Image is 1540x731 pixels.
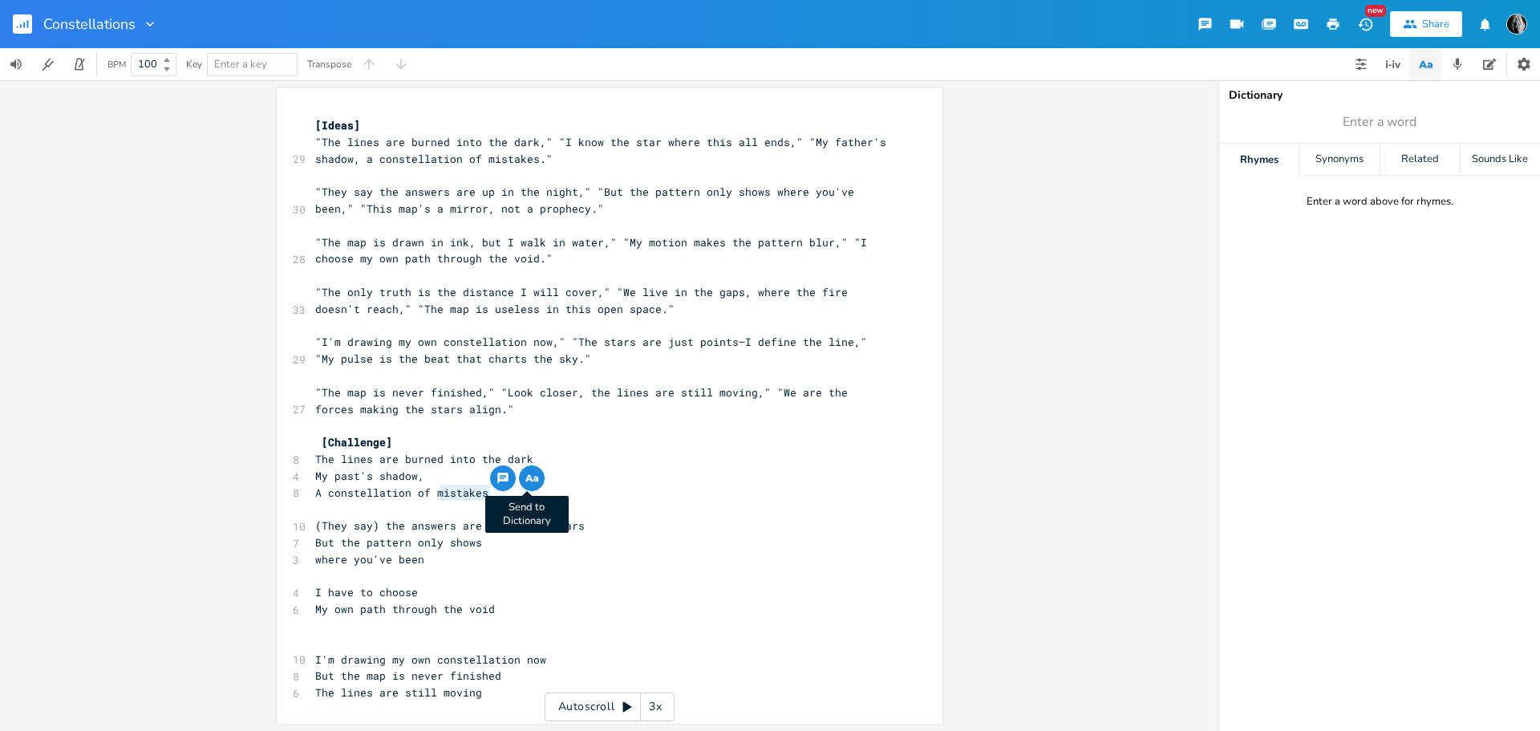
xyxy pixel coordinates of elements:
span: I have to choose [315,585,418,599]
span: [Challenge] [322,435,392,449]
div: Key [186,59,202,69]
span: Enter a word [1343,113,1416,132]
div: Dictionary [1229,90,1530,101]
button: New [1349,10,1381,39]
span: A constellation of mistakes [315,485,488,500]
div: New [1365,5,1386,17]
span: Enter a key [214,57,267,71]
span: "The only truth is the distance I will cover," "We live in the gaps, where the fire doesn't reach... [315,285,854,316]
span: The lines are still moving [315,685,482,700]
span: "The lines are burned into the dark," "I know the star where this all ends," "My father's shadow,... [315,135,893,166]
span: "The map is never finished," "Look closer, the lines are still moving," "We are the forces making... [315,385,854,416]
button: Share [1390,11,1462,37]
div: Rhymes [1219,144,1299,176]
div: 3x [641,692,670,721]
span: (They say) the answers are up in the stars [315,518,585,533]
span: My own path through the void [315,602,495,616]
div: Share [1422,17,1449,31]
img: RTW72 [1506,14,1527,35]
span: where you've been [315,552,424,567]
div: Autoscroll [545,692,675,721]
span: Constellations [43,17,136,31]
span: But the map is never finished [315,668,501,683]
div: BPM [107,60,126,69]
span: "I'm drawing my own constellation now," "The stars are just points—I define the line," "My pulse ... [315,335,873,366]
div: Enter a word above for rhymes. [1307,195,1453,209]
span: "They say the answers are up in the night," "But the pattern only shows where you've been," "This... [315,185,861,216]
span: My past's shadow, [315,469,424,483]
span: The lines are burned into the dark [315,452,533,466]
span: I'm drawing my own constellation now [315,652,546,667]
div: Transpose [307,59,351,69]
span: [Ideas] [315,118,360,132]
button: Send to Dictionary [519,465,545,491]
span: But the pattern only shows [315,535,482,550]
div: Synonyms [1299,144,1379,176]
div: Related [1380,144,1460,176]
span: "The map is drawn in ink, but I walk in water," "My motion makes the pattern blur," "I choose my ... [315,235,873,266]
div: Sounds Like [1461,144,1540,176]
